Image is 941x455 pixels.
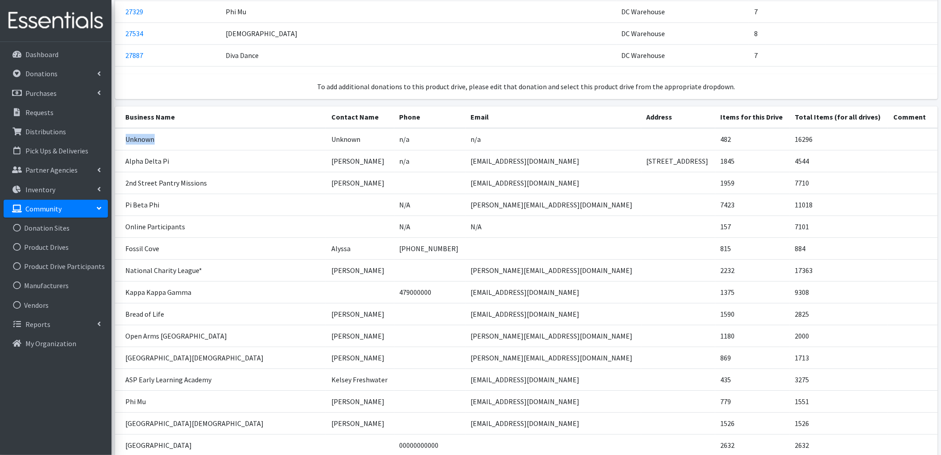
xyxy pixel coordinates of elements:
td: 8 [749,22,825,44]
td: [PERSON_NAME][EMAIL_ADDRESS][DOMAIN_NAME] [466,347,641,368]
td: [GEOGRAPHIC_DATA][DEMOGRAPHIC_DATA] [115,412,326,434]
td: [EMAIL_ADDRESS][DOMAIN_NAME] [466,390,641,412]
a: Pick Ups & Deliveries [4,142,108,160]
td: 3275 [790,368,888,390]
td: 884 [790,237,888,259]
td: [PERSON_NAME] [326,259,394,281]
p: Pick Ups & Deliveries [25,146,88,155]
a: Product Drive Participants [4,257,108,275]
td: [EMAIL_ADDRESS][DOMAIN_NAME] [466,150,641,172]
a: Purchases [4,84,108,102]
td: n/a [466,128,641,150]
td: 1375 [715,281,790,303]
td: [PERSON_NAME][EMAIL_ADDRESS][DOMAIN_NAME] [466,259,641,281]
td: 1713 [790,347,888,368]
th: Business Name [115,106,326,128]
th: Address [641,106,715,128]
td: N/A [394,215,466,237]
th: Items for this Drive [715,106,790,128]
td: DC Warehouse [616,0,749,22]
td: 7 [749,44,825,66]
td: [PERSON_NAME] [326,412,394,434]
td: Fossil Cove [115,237,326,259]
td: [PERSON_NAME] [326,390,394,412]
td: [PERSON_NAME] [326,150,394,172]
td: Open Arms [GEOGRAPHIC_DATA] [115,325,326,347]
td: 16296 [790,128,888,150]
td: Diva Dance [220,44,616,66]
td: [EMAIL_ADDRESS][DOMAIN_NAME] [466,172,641,194]
a: Reports [4,315,108,333]
td: n/a [394,150,466,172]
td: 17363 [790,259,888,281]
a: My Organization [4,335,108,352]
th: Total Items (for all drives) [790,106,888,128]
td: National Charity League* [115,259,326,281]
td: [GEOGRAPHIC_DATA][DEMOGRAPHIC_DATA] [115,347,326,368]
td: [PERSON_NAME] [326,325,394,347]
td: Online Participants [115,215,326,237]
td: Kelsey Freshwater [326,368,394,390]
td: Unknown [115,128,326,150]
td: 1959 [715,172,790,194]
td: [PERSON_NAME] [326,172,394,194]
a: Dashboard [4,45,108,63]
td: [STREET_ADDRESS] [641,150,715,172]
td: [PERSON_NAME] [326,303,394,325]
td: Kappa Kappa Gamma [115,281,326,303]
a: Inventory [4,181,108,199]
td: Alpha Delta Pi [115,150,326,172]
td: 479000000 [394,281,466,303]
p: Requests [25,108,54,117]
a: 27329 [126,7,144,16]
img: HumanEssentials [4,6,108,36]
td: [PERSON_NAME] [326,347,394,368]
td: [EMAIL_ADDRESS][DOMAIN_NAME] [466,281,641,303]
td: 7710 [790,172,888,194]
p: Distributions [25,127,66,136]
a: Distributions [4,123,108,141]
p: Community [25,204,62,213]
td: 1526 [790,412,888,434]
td: 869 [715,347,790,368]
td: [DEMOGRAPHIC_DATA] [220,22,616,44]
p: Inventory [25,185,55,194]
td: Alyssa [326,237,394,259]
td: 1551 [790,390,888,412]
a: Community [4,200,108,218]
td: 2825 [790,303,888,325]
td: Bread of Life [115,303,326,325]
a: Product Drives [4,238,108,256]
td: 815 [715,237,790,259]
p: To add additional donations to this product drive, please edit that donation and select this prod... [115,81,938,92]
p: Dashboard [25,50,58,59]
p: Donations [25,69,58,78]
a: Donations [4,65,108,83]
a: 27887 [126,51,144,60]
a: Requests [4,103,108,121]
td: Pi Beta Phi [115,194,326,215]
td: [EMAIL_ADDRESS][DOMAIN_NAME] [466,303,641,325]
th: Contact Name [326,106,394,128]
a: Donation Sites [4,219,108,237]
a: Partner Agencies [4,161,108,179]
td: 157 [715,215,790,237]
td: 1180 [715,325,790,347]
td: 1845 [715,150,790,172]
p: Reports [25,320,50,329]
p: Partner Agencies [25,165,78,174]
td: 7423 [715,194,790,215]
th: Comment [888,106,937,128]
a: 27534 [126,29,144,38]
td: 4544 [790,150,888,172]
td: 2000 [790,325,888,347]
p: Purchases [25,89,57,98]
td: 435 [715,368,790,390]
td: N/A [394,194,466,215]
td: [EMAIL_ADDRESS][DOMAIN_NAME] [466,412,641,434]
td: 7 [749,0,825,22]
td: 482 [715,128,790,150]
p: My Organization [25,339,76,348]
td: DC Warehouse [616,22,749,44]
td: 1526 [715,412,790,434]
